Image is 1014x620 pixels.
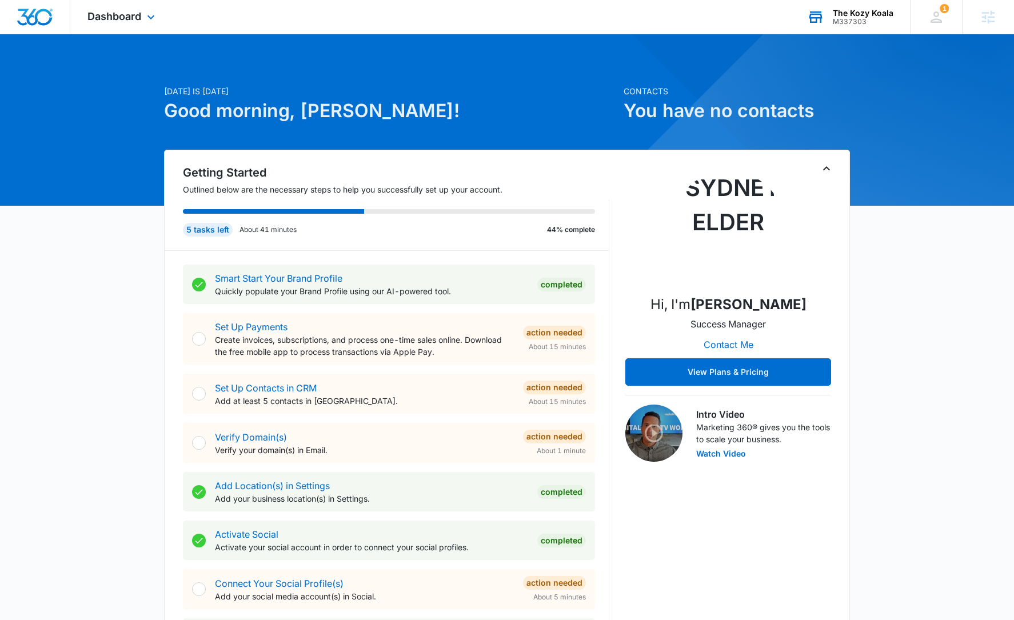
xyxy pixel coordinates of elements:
p: Add your business location(s) in Settings. [215,493,528,505]
button: Toggle Collapse [820,162,833,175]
span: Dashboard [87,10,141,22]
div: Completed [537,278,586,291]
a: Set Up Contacts in CRM [215,382,317,394]
h1: Good morning, [PERSON_NAME]! [164,97,617,125]
strong: [PERSON_NAME] [690,296,807,313]
div: account id [833,18,893,26]
p: Contacts [624,85,850,97]
div: Action Needed [523,430,586,443]
p: Activate your social account in order to connect your social profiles. [215,541,528,553]
span: About 5 minutes [533,592,586,602]
p: Add your social media account(s) in Social. [215,590,514,602]
span: About 15 minutes [529,397,586,407]
p: Marketing 360® gives you the tools to scale your business. [696,421,831,445]
button: Watch Video [696,450,746,458]
img: Intro Video [625,405,682,462]
span: 1 [940,4,949,13]
button: View Plans & Pricing [625,358,831,386]
div: Completed [537,485,586,499]
h2: Getting Started [183,164,609,181]
img: Sydney Elder [671,171,785,285]
p: About 41 minutes [239,225,297,235]
span: About 15 minutes [529,342,586,352]
p: [DATE] is [DATE] [164,85,617,97]
a: Smart Start Your Brand Profile [215,273,342,284]
h1: You have no contacts [624,97,850,125]
div: Action Needed [523,326,586,339]
a: Verify Domain(s) [215,431,287,443]
div: 5 tasks left [183,223,233,237]
p: Add at least 5 contacts in [GEOGRAPHIC_DATA]. [215,395,514,407]
div: Completed [537,534,586,547]
a: Add Location(s) in Settings [215,480,330,491]
p: Success Manager [690,317,766,331]
div: account name [833,9,893,18]
p: Create invoices, subscriptions, and process one-time sales online. Download the free mobile app t... [215,334,514,358]
div: Action Needed [523,381,586,394]
a: Connect Your Social Profile(s) [215,578,344,589]
button: Contact Me [692,331,765,358]
p: 44% complete [547,225,595,235]
p: Quickly populate your Brand Profile using our AI-powered tool. [215,285,528,297]
p: Hi, I'm [650,294,807,315]
h3: Intro Video [696,407,831,421]
div: notifications count [940,4,949,13]
div: Action Needed [523,576,586,590]
p: Verify your domain(s) in Email. [215,444,514,456]
a: Activate Social [215,529,278,540]
span: About 1 minute [537,446,586,456]
p: Outlined below are the necessary steps to help you successfully set up your account. [183,183,609,195]
a: Set Up Payments [215,321,288,333]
